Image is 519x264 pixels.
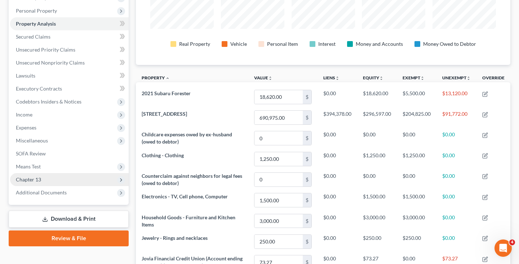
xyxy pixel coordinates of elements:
td: $0.00 [397,128,436,149]
a: Valueunfold_more [254,75,272,80]
span: Expenses [16,124,36,131]
div: $ [303,152,311,166]
span: Household Goods - Furniture and Kitchen Items [142,214,235,228]
td: $1,500.00 [357,190,397,211]
div: Personal Item [267,40,298,48]
a: SOFA Review [10,147,129,160]
a: Liensunfold_more [323,75,340,80]
div: $ [303,214,311,228]
input: 0.00 [254,152,303,166]
input: 0.00 [254,193,303,207]
div: $ [303,235,311,248]
a: Property expand_less [142,75,170,80]
td: $0.00 [436,211,476,231]
input: 0.00 [254,214,303,228]
a: Download & Print [9,211,129,228]
td: $0.00 [318,231,357,252]
div: $ [303,173,311,186]
td: $0.00 [318,190,357,211]
td: $204,825.00 [397,107,436,128]
i: unfold_more [466,76,471,80]
span: Income [16,111,32,118]
div: Real Property [179,40,210,48]
input: 0.00 [254,173,303,186]
input: 0.00 [254,131,303,145]
td: $0.00 [397,169,436,190]
a: Secured Claims [10,30,129,43]
td: $1,500.00 [397,190,436,211]
a: Unsecured Priority Claims [10,43,129,56]
div: Vehicle [230,40,247,48]
div: Money and Accounts [356,40,403,48]
span: Clothing - Clothing [142,152,184,158]
td: $0.00 [318,128,357,149]
i: unfold_more [268,76,272,80]
i: unfold_more [379,76,383,80]
td: $1,250.00 [397,149,436,169]
div: $ [303,90,311,104]
i: expand_less [165,76,170,80]
span: Property Analysis [16,21,56,27]
input: 0.00 [254,111,303,124]
span: Lawsuits [16,72,35,79]
input: 0.00 [254,235,303,248]
span: Codebtors Insiders & Notices [16,98,81,105]
td: $250.00 [357,231,397,252]
a: Lawsuits [10,69,129,82]
div: $ [303,193,311,207]
span: 2021 Subaru Forester [142,90,191,96]
td: $0.00 [436,149,476,169]
td: $0.00 [318,211,357,231]
div: $ [303,131,311,145]
td: $5,500.00 [397,87,436,107]
span: Means Test [16,163,41,170]
td: $0.00 [318,87,357,107]
span: Personal Property [16,8,57,14]
span: Childcare expenses owed by ex-husband (owed to debtor) [142,131,232,145]
td: $91,772.00 [436,107,476,128]
td: $394,378.00 [318,107,357,128]
td: $0.00 [436,231,476,252]
td: $0.00 [436,128,476,149]
span: Miscellaneous [16,137,48,144]
span: 4 [509,239,515,245]
a: Unexemptunfold_more [442,75,471,80]
span: SOFA Review [16,150,46,157]
span: Executory Contracts [16,85,62,92]
div: Money Owed to Debtor [423,40,476,48]
a: Executory Contracts [10,82,129,95]
td: $0.00 [436,169,476,190]
a: Unsecured Nonpriority Claims [10,56,129,69]
span: Unsecured Priority Claims [16,47,75,53]
i: unfold_more [335,76,340,80]
th: Override [476,71,510,87]
td: $3,000.00 [357,211,397,231]
span: Electronics - TV, Cell phone, Computer [142,193,228,199]
iframe: Intercom live chat [494,239,512,257]
td: $1,250.00 [357,149,397,169]
span: Counterclaim against neighbors for legal fees (owed to debtor) [142,173,242,186]
td: $296,597.00 [357,107,397,128]
a: Property Analysis [10,17,129,30]
div: $ [303,111,311,124]
input: 0.00 [254,90,303,104]
td: $18,620.00 [357,87,397,107]
span: [STREET_ADDRESS] [142,111,187,117]
i: unfold_more [420,76,425,80]
a: Exemptunfold_more [403,75,425,80]
td: $13,120.00 [436,87,476,107]
td: $0.00 [318,149,357,169]
td: $0.00 [357,128,397,149]
td: $3,000.00 [397,211,436,231]
a: Review & File [9,230,129,246]
a: Equityunfold_more [363,75,383,80]
span: Secured Claims [16,34,50,40]
td: $0.00 [436,190,476,211]
span: Jewelry - Rings and necklaces [142,235,208,241]
span: Additional Documents [16,189,67,195]
td: $250.00 [397,231,436,252]
span: Unsecured Nonpriority Claims [16,60,85,66]
span: Chapter 13 [16,176,41,182]
div: Interest [318,40,336,48]
td: $0.00 [357,169,397,190]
